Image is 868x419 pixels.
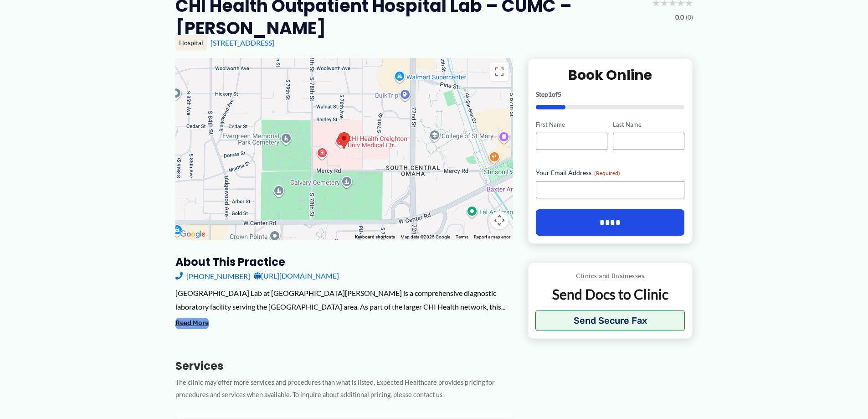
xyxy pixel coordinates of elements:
[536,168,685,177] label: Your Email Address
[175,269,250,283] a: [PHONE_NUMBER]
[178,228,208,240] img: Google
[175,255,513,269] h3: About this practice
[178,228,208,240] a: Open this area in Google Maps (opens a new window)
[355,234,395,240] button: Keyboard shortcuts
[490,62,508,81] button: Toggle fullscreen view
[535,285,685,303] p: Send Docs to Clinic
[175,35,207,51] div: Hospital
[401,234,450,239] span: Map data ©2025 Google
[686,11,693,23] span: (0)
[175,377,513,401] p: The clinic may offer more services and procedures than what is listed. Expected Healthcare provid...
[594,170,620,176] span: (Required)
[613,120,684,129] label: Last Name
[535,310,685,331] button: Send Secure Fax
[558,90,561,98] span: 5
[456,234,468,239] a: Terms (opens in new tab)
[536,66,685,84] h2: Book Online
[211,38,274,47] a: [STREET_ADDRESS]
[175,359,513,373] h3: Services
[535,270,685,282] p: Clinics and Businesses
[548,90,552,98] span: 1
[175,286,513,313] div: [GEOGRAPHIC_DATA] Lab at [GEOGRAPHIC_DATA][PERSON_NAME] is a comprehensive diagnostic laboratory ...
[536,120,607,129] label: First Name
[474,234,510,239] a: Report a map error
[490,211,508,229] button: Map camera controls
[536,91,685,98] p: Step of
[254,269,339,283] a: [URL][DOMAIN_NAME]
[675,11,684,23] span: 0.0
[175,318,209,329] button: Read More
